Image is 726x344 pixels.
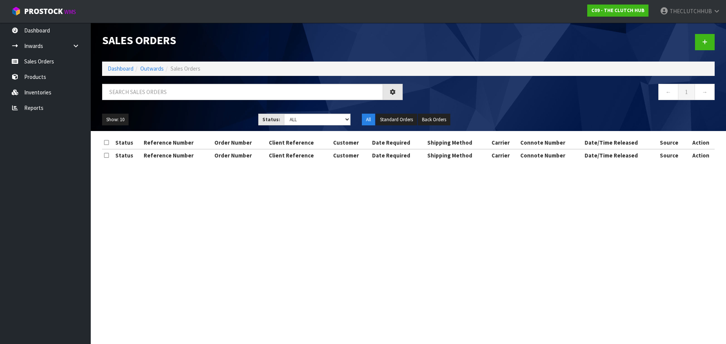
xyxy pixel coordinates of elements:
th: Connote Number [518,137,583,149]
th: Date/Time Released [583,149,658,161]
th: Client Reference [267,137,331,149]
th: Reference Number [142,137,213,149]
th: Status [113,137,142,149]
a: → [695,84,715,100]
th: Order Number [213,149,267,161]
button: Standard Orders [376,114,417,126]
button: Show: 10 [102,114,129,126]
th: Order Number [213,137,267,149]
th: Client Reference [267,149,331,161]
button: All [362,114,375,126]
span: Sales Orders [171,65,200,72]
th: Carrier [490,137,518,149]
img: cube-alt.png [11,6,21,16]
th: Reference Number [142,149,213,161]
th: Action [687,149,715,161]
th: Date Required [370,137,425,149]
th: Status [113,149,142,161]
th: Action [687,137,715,149]
span: ProStock [24,6,63,16]
a: Dashboard [108,65,133,72]
th: Connote Number [518,149,583,161]
input: Search sales orders [102,84,383,100]
th: Source [658,137,687,149]
a: 1 [678,84,695,100]
th: Shipping Method [425,149,490,161]
th: Source [658,149,687,161]
th: Carrier [490,149,518,161]
button: Back Orders [418,114,450,126]
strong: C09 - THE CLUTCH HUB [591,7,644,14]
nav: Page navigation [414,84,715,102]
th: Customer [331,149,370,161]
span: THECLUTCHHUB [670,8,712,15]
strong: Status: [262,116,280,123]
th: Date/Time Released [583,137,658,149]
small: WMS [64,8,76,15]
th: Date Required [370,149,425,161]
th: Shipping Method [425,137,490,149]
th: Customer [331,137,370,149]
a: ← [658,84,678,100]
a: Outwards [140,65,164,72]
h1: Sales Orders [102,34,403,46]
